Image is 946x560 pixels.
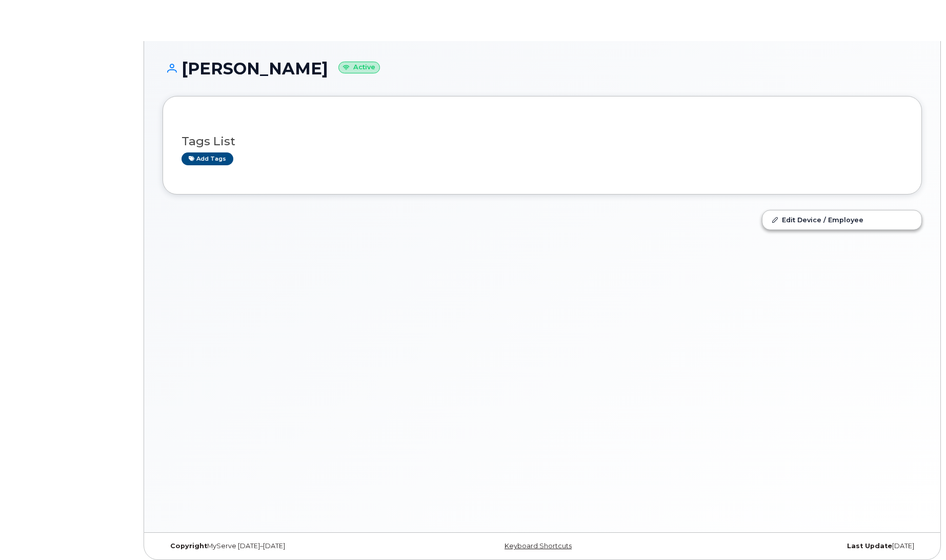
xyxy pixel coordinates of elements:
[338,62,380,73] small: Active
[163,60,922,78] h1: [PERSON_NAME]
[182,152,233,165] a: Add tags
[762,210,921,229] a: Edit Device / Employee
[669,542,922,550] div: [DATE]
[163,542,416,550] div: MyServe [DATE]–[DATE]
[170,542,207,550] strong: Copyright
[182,135,903,148] h3: Tags List
[847,542,892,550] strong: Last Update
[505,542,572,550] a: Keyboard Shortcuts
